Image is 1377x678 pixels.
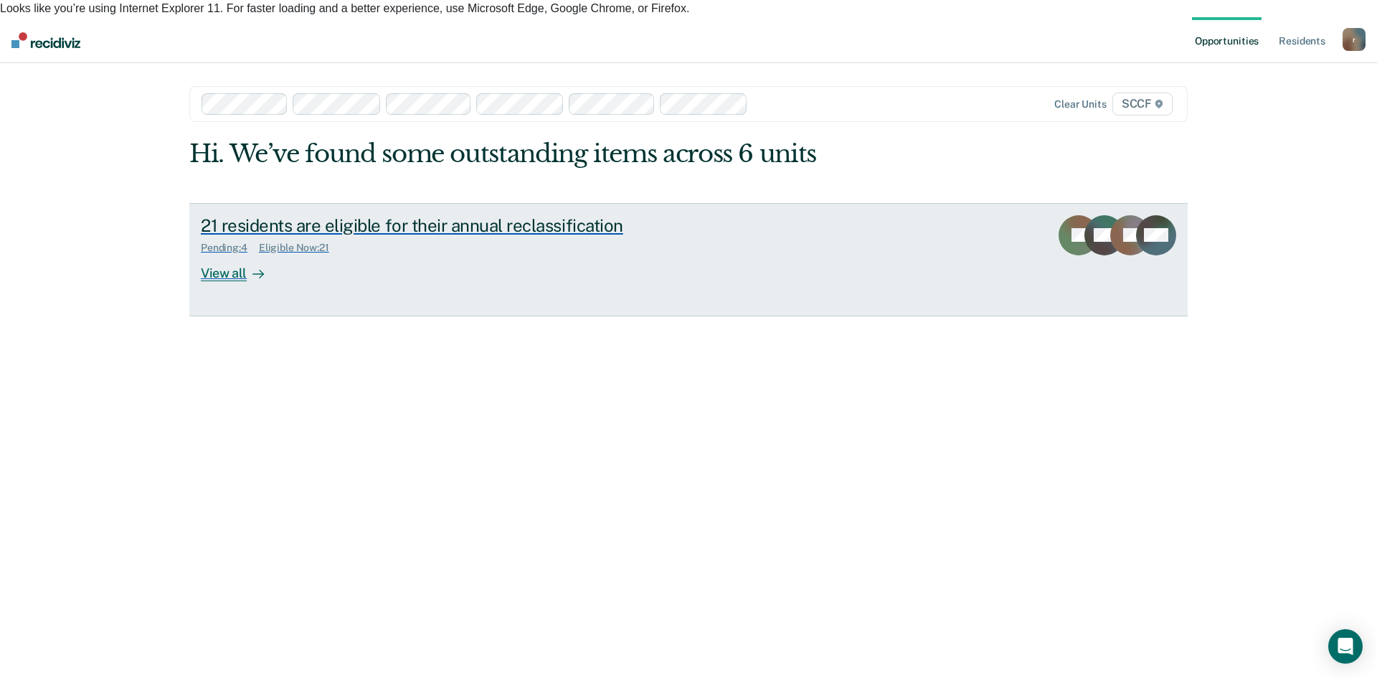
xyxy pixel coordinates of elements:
[1112,93,1173,116] span: SCCF
[189,139,988,169] div: Hi. We’ve found some outstanding items across 6 units
[201,242,259,254] div: Pending : 4
[1276,17,1328,63] a: Residents
[201,253,281,281] div: View all
[189,203,1188,316] a: 21 residents are eligible for their annual reclassificationPending:4Eligible Now:21View all
[259,242,341,254] div: Eligible Now : 21
[11,32,80,48] img: Recidiviz
[1192,17,1262,63] a: Opportunities
[1054,98,1107,110] div: Clear units
[1343,28,1366,51] button: r
[1328,629,1363,664] div: Open Intercom Messenger
[1367,16,1377,35] span: ×
[201,215,704,236] div: 21 residents are eligible for their annual reclassification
